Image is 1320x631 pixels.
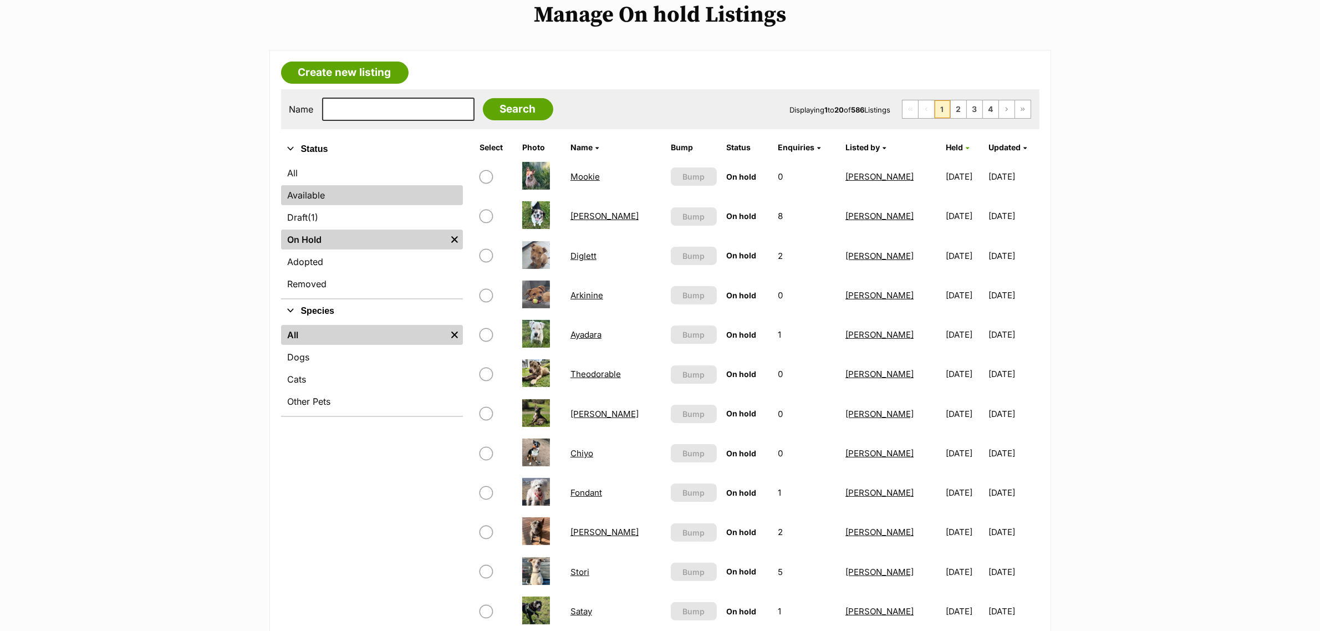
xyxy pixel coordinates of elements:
[570,409,639,419] a: [PERSON_NAME]
[666,139,721,156] th: Bump
[773,592,840,630] td: 1
[942,474,988,512] td: [DATE]
[942,355,988,393] td: [DATE]
[570,211,639,221] a: [PERSON_NAME]
[281,185,463,205] a: Available
[845,290,914,301] a: [PERSON_NAME]
[825,105,828,114] strong: 1
[683,329,705,340] span: Bump
[988,395,1038,433] td: [DATE]
[671,286,716,304] button: Bump
[683,289,705,301] span: Bump
[281,252,463,272] a: Adopted
[570,448,593,459] a: Chiyo
[845,606,914,617] a: [PERSON_NAME]
[942,553,988,591] td: [DATE]
[671,325,716,344] button: Bump
[281,274,463,294] a: Removed
[919,100,934,118] span: Previous page
[671,167,716,186] button: Bump
[773,474,840,512] td: 1
[988,513,1038,551] td: [DATE]
[988,237,1038,275] td: [DATE]
[570,171,600,182] a: Mookie
[671,563,716,581] button: Bump
[778,143,820,152] a: Enquiries
[671,405,716,423] button: Bump
[727,607,757,616] span: On hold
[727,172,757,181] span: On hold
[518,139,565,156] th: Photo
[671,207,716,226] button: Bump
[773,434,840,472] td: 0
[281,369,463,389] a: Cats
[727,449,757,458] span: On hold
[988,553,1038,591] td: [DATE]
[903,100,918,118] span: First page
[942,316,988,354] td: [DATE]
[281,391,463,411] a: Other Pets
[942,592,988,630] td: [DATE]
[683,487,705,498] span: Bump
[999,100,1015,118] a: Next page
[988,143,1027,152] a: Updated
[683,566,705,578] span: Bump
[727,291,757,300] span: On hold
[942,157,988,196] td: [DATE]
[942,395,988,433] td: [DATE]
[988,197,1038,235] td: [DATE]
[671,365,716,384] button: Bump
[570,251,597,261] a: Diglett
[570,606,592,617] a: Satay
[570,567,589,577] a: Stori
[1015,100,1031,118] a: Last page
[570,329,602,340] a: Ayadara
[281,325,446,345] a: All
[683,171,705,182] span: Bump
[845,369,914,379] a: [PERSON_NAME]
[773,197,840,235] td: 8
[475,139,517,156] th: Select
[671,602,716,620] button: Bump
[942,276,988,314] td: [DATE]
[773,395,840,433] td: 0
[570,487,602,498] a: Fondant
[683,527,705,538] span: Bump
[281,323,463,416] div: Species
[935,100,950,118] span: Page 1
[988,592,1038,630] td: [DATE]
[281,347,463,367] a: Dogs
[281,230,446,250] a: On Hold
[988,316,1038,354] td: [DATE]
[845,487,914,498] a: [PERSON_NAME]
[773,237,840,275] td: 2
[570,290,603,301] a: Arkinine
[683,211,705,222] span: Bump
[845,527,914,537] a: [PERSON_NAME]
[845,211,914,221] a: [PERSON_NAME]
[722,139,772,156] th: Status
[845,567,914,577] a: [PERSON_NAME]
[845,251,914,261] a: [PERSON_NAME]
[683,447,705,459] span: Bump
[308,211,319,224] span: (1)
[671,484,716,502] button: Bump
[773,157,840,196] td: 0
[727,211,757,221] span: On hold
[683,605,705,617] span: Bump
[988,143,1021,152] span: Updated
[852,105,865,114] strong: 586
[281,62,409,84] a: Create new listing
[727,330,757,339] span: On hold
[988,276,1038,314] td: [DATE]
[683,408,705,420] span: Bump
[281,207,463,227] a: Draft
[946,143,964,152] span: Held
[902,100,1031,119] nav: Pagination
[727,369,757,379] span: On hold
[946,143,970,152] a: Held
[845,448,914,459] a: [PERSON_NAME]
[727,488,757,497] span: On hold
[727,409,757,418] span: On hold
[845,171,914,182] a: [PERSON_NAME]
